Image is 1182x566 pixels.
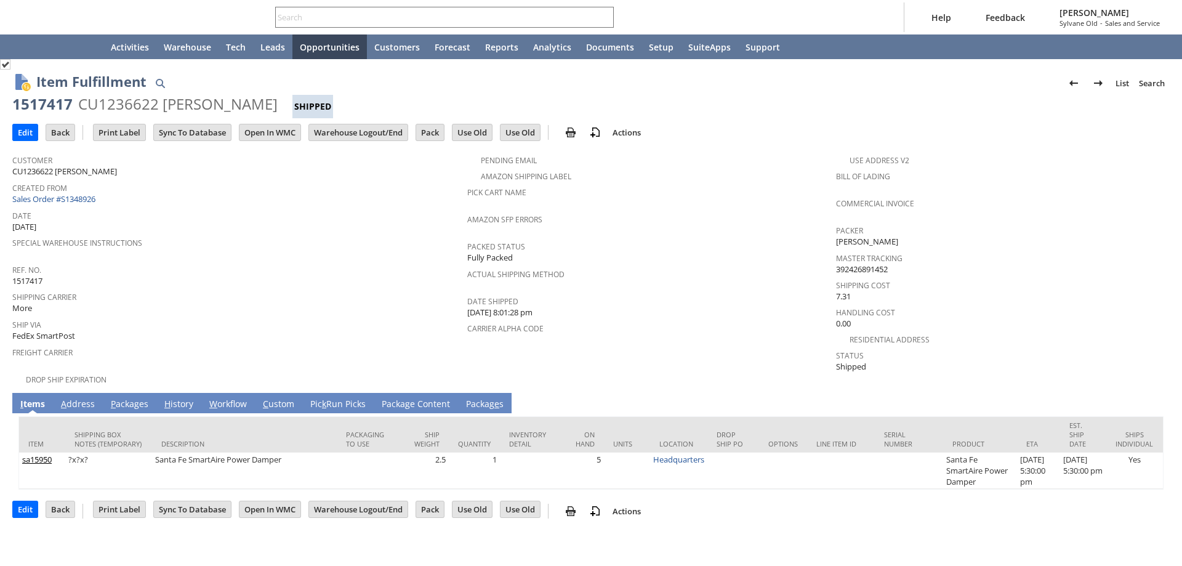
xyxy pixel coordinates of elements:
a: Home [74,34,103,59]
input: Edit [13,124,38,140]
div: Options [768,439,798,448]
span: More [12,302,32,314]
img: print.svg [563,125,578,140]
span: 1517417 [12,275,42,287]
span: g [405,398,410,410]
a: Actual Shipping Method [467,269,565,280]
a: Ref. No. [12,265,41,275]
img: print.svg [563,504,578,519]
span: Activities [111,41,149,53]
svg: Search [597,10,611,25]
input: Edit [13,501,38,517]
div: On Hand [572,430,595,448]
span: Sylvane Old [1059,18,1098,28]
svg: Recent Records [22,39,37,54]
span: Support [746,41,780,53]
a: sa15950 [22,454,52,465]
span: Documents [586,41,634,53]
a: History [161,398,196,411]
div: Ships Individual [1115,430,1154,448]
a: Sales Order #S1348926 [12,193,98,204]
svg: Shortcuts [52,39,66,54]
div: Shipped [292,95,333,118]
a: Customers [367,34,427,59]
a: Packed Status [467,241,525,252]
div: Shortcuts [44,34,74,59]
span: Setup [649,41,673,53]
a: Recent Records [15,34,44,59]
a: Pending Email [481,155,537,166]
a: Setup [641,34,681,59]
a: PickRun Picks [307,398,369,411]
span: Tech [226,41,246,53]
span: 7.31 [836,291,851,302]
img: Previous [1066,76,1081,91]
td: ?x?x? [65,453,152,489]
input: Back [46,124,74,140]
span: Customers [374,41,420,53]
div: Inventory Detail [509,430,553,448]
img: Quick Find [153,76,167,91]
a: Status [836,350,864,361]
a: Shipping Cost [836,280,890,291]
span: [PERSON_NAME] [1059,7,1160,18]
span: CU1236622 [PERSON_NAME] [12,166,117,177]
span: Opportunities [300,41,360,53]
input: Back [46,501,74,517]
a: Commercial Invoice [836,198,914,209]
span: [DATE] [12,221,36,233]
span: SuiteApps [688,41,731,53]
div: Item [28,439,56,448]
a: Packages [108,398,151,411]
div: Units [613,439,641,448]
span: Feedback [986,12,1025,23]
input: Sync To Database [154,124,231,140]
a: List [1111,73,1134,93]
a: Address [58,398,98,411]
span: Sales and Service [1105,18,1160,28]
a: Packer [836,225,863,236]
td: Yes [1106,453,1163,489]
img: Next [1091,76,1106,91]
a: Date Shipped [467,296,518,307]
input: Pack [416,501,444,517]
input: Warehouse Logout/End [309,124,408,140]
input: Pack [416,124,444,140]
span: C [263,398,268,410]
span: 392426891452 [836,264,888,275]
img: add-record.svg [588,504,603,519]
div: Packaging to Use [346,430,392,448]
input: Search [276,10,597,25]
a: Leads [253,34,292,59]
input: Open In WMC [239,501,300,517]
a: Unrolled view on [1148,395,1162,410]
a: Packages [463,398,507,411]
input: Sync To Database [154,501,231,517]
div: Shipping Box Notes (Temporary) [74,430,143,448]
input: Use Old [501,501,540,517]
td: Santa Fe SmartAire Power Damper [152,453,337,489]
div: Product [952,439,1008,448]
span: I [20,398,23,410]
a: Carrier Alpha Code [467,323,544,334]
a: Items [17,398,48,411]
td: [DATE] 5:30:00 pm [1017,453,1060,489]
a: Handling Cost [836,307,895,318]
a: Created From [12,183,67,193]
svg: Home [81,39,96,54]
a: Opportunities [292,34,367,59]
a: Workflow [206,398,250,411]
a: Custom [260,398,297,411]
span: Help [931,12,951,23]
td: 5 [563,453,604,489]
img: add-record.svg [588,125,603,140]
span: Fully Packed [467,252,513,264]
a: Ship Via [12,320,41,330]
td: 2.5 [401,453,449,489]
div: CU1236622 [PERSON_NAME] [78,94,278,114]
h1: Item Fulfillment [36,71,147,92]
span: H [164,398,171,410]
span: - [1100,18,1103,28]
td: Santa Fe SmartAire Power Damper [943,453,1017,489]
div: Quantity [458,439,491,448]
